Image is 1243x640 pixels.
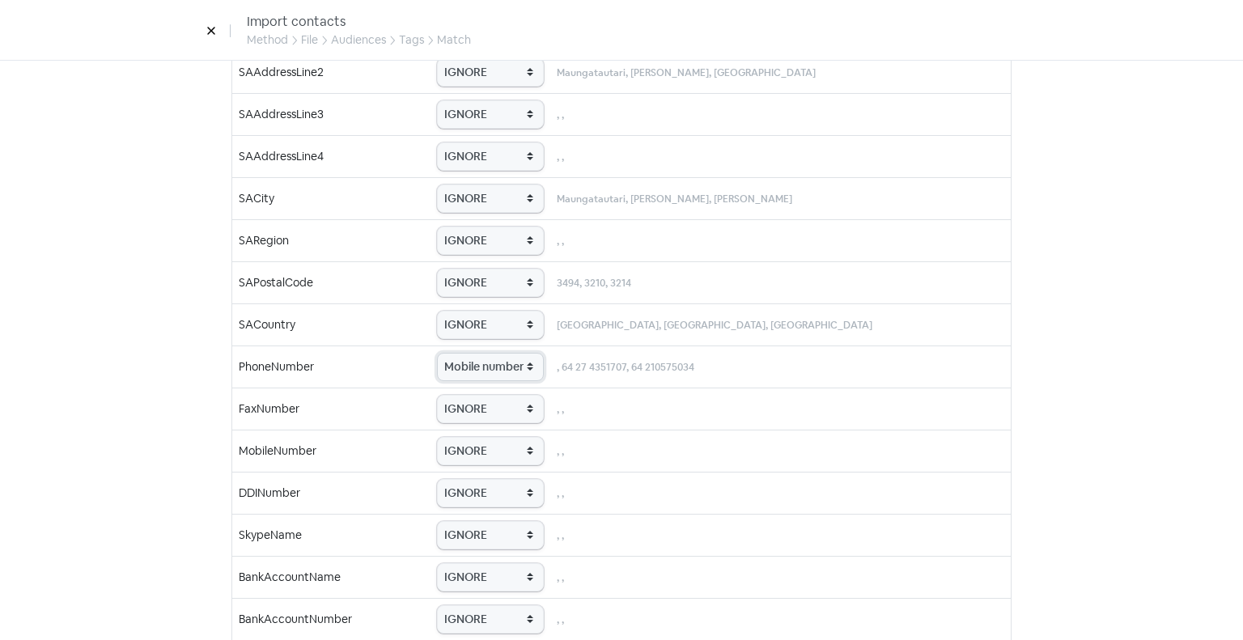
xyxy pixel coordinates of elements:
td: BankAccountNumber [232,598,431,640]
small: Maungatautari, [PERSON_NAME], [PERSON_NAME] [557,192,792,207]
small: , , [557,234,564,249]
td: SkypeName [232,514,431,556]
small: , , [557,486,564,502]
small: , , [557,570,564,586]
td: DDINumber [232,472,431,514]
td: FaxNumber [232,388,431,430]
small: , 64 27 4351707, 64 210575034 [557,360,694,375]
td: PhoneNumber [232,345,431,388]
td: SACity [232,177,431,219]
small: , , [557,108,564,123]
small: , , [557,402,564,417]
small: [GEOGRAPHIC_DATA], [GEOGRAPHIC_DATA], [GEOGRAPHIC_DATA] [557,318,872,333]
small: 3494, 3210, 3214 [557,276,631,291]
div: Import contacts [247,12,471,32]
small: , , [557,444,564,460]
td: SAAddressLine4 [232,135,431,177]
div: Tags [399,32,424,49]
small: , , [557,150,564,165]
td: SACountry [232,303,431,345]
small: , , [557,612,564,628]
td: SAAddressLine3 [232,93,431,135]
td: SAAddressLine2 [232,51,431,93]
td: SARegion [232,219,431,261]
td: MobileNumber [232,430,431,472]
div: Match [437,32,471,49]
small: Maungatautari, [PERSON_NAME], [GEOGRAPHIC_DATA] [557,66,816,81]
div: File [301,32,318,49]
td: SAPostalCode [232,261,431,303]
td: BankAccountName [232,556,431,598]
div: Method [247,32,288,49]
small: , , [557,528,564,544]
div: Audiences [331,32,386,49]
